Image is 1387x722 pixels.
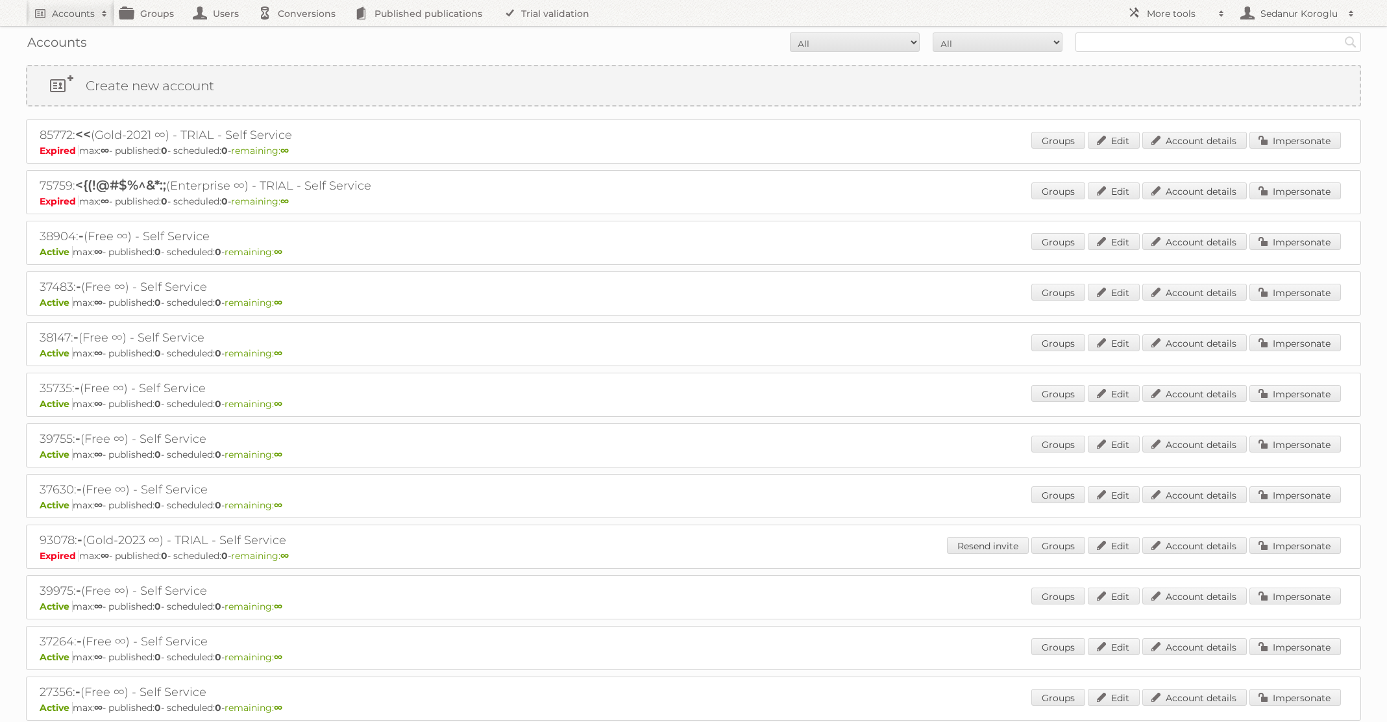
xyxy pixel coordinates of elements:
h2: Sedanur Koroglu [1257,7,1342,20]
strong: ∞ [94,347,103,359]
span: Active [40,651,73,663]
a: Groups [1031,486,1085,503]
a: Groups [1031,689,1085,706]
a: Account details [1142,638,1247,655]
p: max: - published: - scheduled: - [40,195,1347,207]
span: Active [40,246,73,258]
strong: 0 [215,449,221,460]
a: Impersonate [1249,436,1341,453]
h2: More tools [1147,7,1212,20]
strong: ∞ [101,145,109,156]
h2: 27356: (Free ∞) - Self Service [40,684,494,701]
a: Impersonate [1249,689,1341,706]
strong: 0 [154,347,161,359]
span: - [73,329,79,345]
strong: 0 [161,550,167,562]
strong: ∞ [274,347,282,359]
strong: 0 [215,651,221,663]
a: Account details [1142,182,1247,199]
h2: 85772: (Gold-2021 ∞) - TRIAL - Self Service [40,127,494,143]
a: Edit [1088,284,1140,301]
strong: ∞ [94,297,103,308]
a: Groups [1031,182,1085,199]
span: remaining: [225,651,282,663]
strong: ∞ [274,297,282,308]
p: max: - published: - scheduled: - [40,246,1347,258]
span: - [75,684,80,699]
span: remaining: [225,601,282,612]
h2: 38904: (Free ∞) - Self Service [40,228,494,245]
a: Impersonate [1249,182,1341,199]
span: remaining: [225,246,282,258]
strong: ∞ [280,145,289,156]
a: Edit [1088,385,1140,402]
strong: ∞ [274,651,282,663]
a: Groups [1031,436,1085,453]
strong: 0 [161,145,167,156]
span: Active [40,347,73,359]
a: Impersonate [1249,284,1341,301]
strong: 0 [215,398,221,410]
strong: 0 [215,499,221,511]
span: << [75,127,91,142]
strong: 0 [215,347,221,359]
a: Impersonate [1249,537,1341,554]
span: - [76,582,81,598]
span: Expired [40,550,79,562]
strong: ∞ [94,702,103,714]
h2: 39975: (Free ∞) - Self Service [40,582,494,599]
span: remaining: [225,499,282,511]
h2: 35735: (Free ∞) - Self Service [40,380,494,397]
a: Groups [1031,334,1085,351]
strong: ∞ [94,246,103,258]
a: Edit [1088,638,1140,655]
strong: ∞ [94,651,103,663]
strong: 0 [154,702,161,714]
a: Account details [1142,284,1247,301]
span: Active [40,702,73,714]
strong: ∞ [274,601,282,612]
a: Edit [1088,182,1140,199]
strong: 0 [154,651,161,663]
span: - [77,633,82,649]
a: Account details [1142,537,1247,554]
p: max: - published: - scheduled: - [40,347,1347,359]
strong: 0 [161,195,167,207]
a: Impersonate [1249,132,1341,149]
span: remaining: [231,550,289,562]
strong: 0 [221,550,228,562]
h2: Accounts [52,7,95,20]
a: Account details [1142,486,1247,503]
strong: ∞ [94,398,103,410]
span: remaining: [225,702,282,714]
strong: 0 [215,297,221,308]
p: max: - published: - scheduled: - [40,449,1347,460]
a: Groups [1031,588,1085,604]
h2: 39755: (Free ∞) - Self Service [40,430,494,447]
strong: 0 [215,601,221,612]
p: max: - published: - scheduled: - [40,145,1347,156]
a: Account details [1142,334,1247,351]
span: - [76,279,81,294]
span: <{(!@#$%^&*:; [75,177,166,193]
a: Groups [1031,233,1085,250]
a: Edit [1088,334,1140,351]
a: Impersonate [1249,638,1341,655]
a: Edit [1088,689,1140,706]
a: Edit [1088,233,1140,250]
span: Active [40,601,73,612]
input: Search [1341,32,1360,52]
strong: 0 [215,246,221,258]
a: Account details [1142,436,1247,453]
strong: ∞ [274,449,282,460]
strong: 0 [154,499,161,511]
span: remaining: [225,398,282,410]
strong: ∞ [274,702,282,714]
strong: ∞ [94,601,103,612]
strong: 0 [154,601,161,612]
span: - [75,380,80,395]
strong: 0 [154,246,161,258]
strong: ∞ [280,550,289,562]
a: Edit [1088,588,1140,604]
a: Edit [1088,486,1140,503]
